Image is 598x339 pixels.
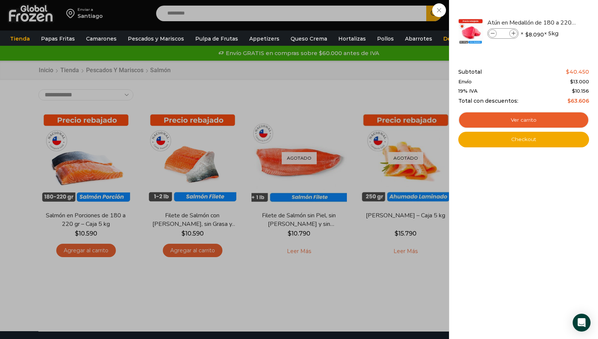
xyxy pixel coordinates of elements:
[521,28,559,39] span: × × 5kg
[567,97,589,104] bdi: 63.606
[246,32,283,46] a: Appetizers
[458,69,482,75] span: Subtotal
[6,32,34,46] a: Tienda
[487,19,576,27] a: Atún en Medallón de 180 a 220 g- Caja 5 kg
[82,32,120,46] a: Camarones
[287,32,331,46] a: Queso Crema
[497,29,509,38] input: Product quantity
[570,79,589,84] bdi: 13.000
[458,112,589,129] a: Ver carrito
[573,314,591,332] div: Open Intercom Messenger
[192,32,242,46] a: Pulpa de Frutas
[570,79,573,84] span: $
[458,98,518,104] span: Total con descuentos:
[525,31,529,38] span: $
[566,68,589,75] bdi: 40.450
[335,32,370,46] a: Hortalizas
[567,97,571,104] span: $
[373,32,398,46] a: Pollos
[401,32,436,46] a: Abarrotes
[572,88,589,94] span: 10.156
[124,32,188,46] a: Pescados y Mariscos
[458,79,472,85] span: Envío
[525,31,544,38] bdi: 8.090
[440,32,481,46] a: Descuentos
[37,32,79,46] a: Papas Fritas
[458,88,478,94] span: 19% IVA
[572,88,575,94] span: $
[566,68,569,75] span: $
[458,132,589,147] a: Checkout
